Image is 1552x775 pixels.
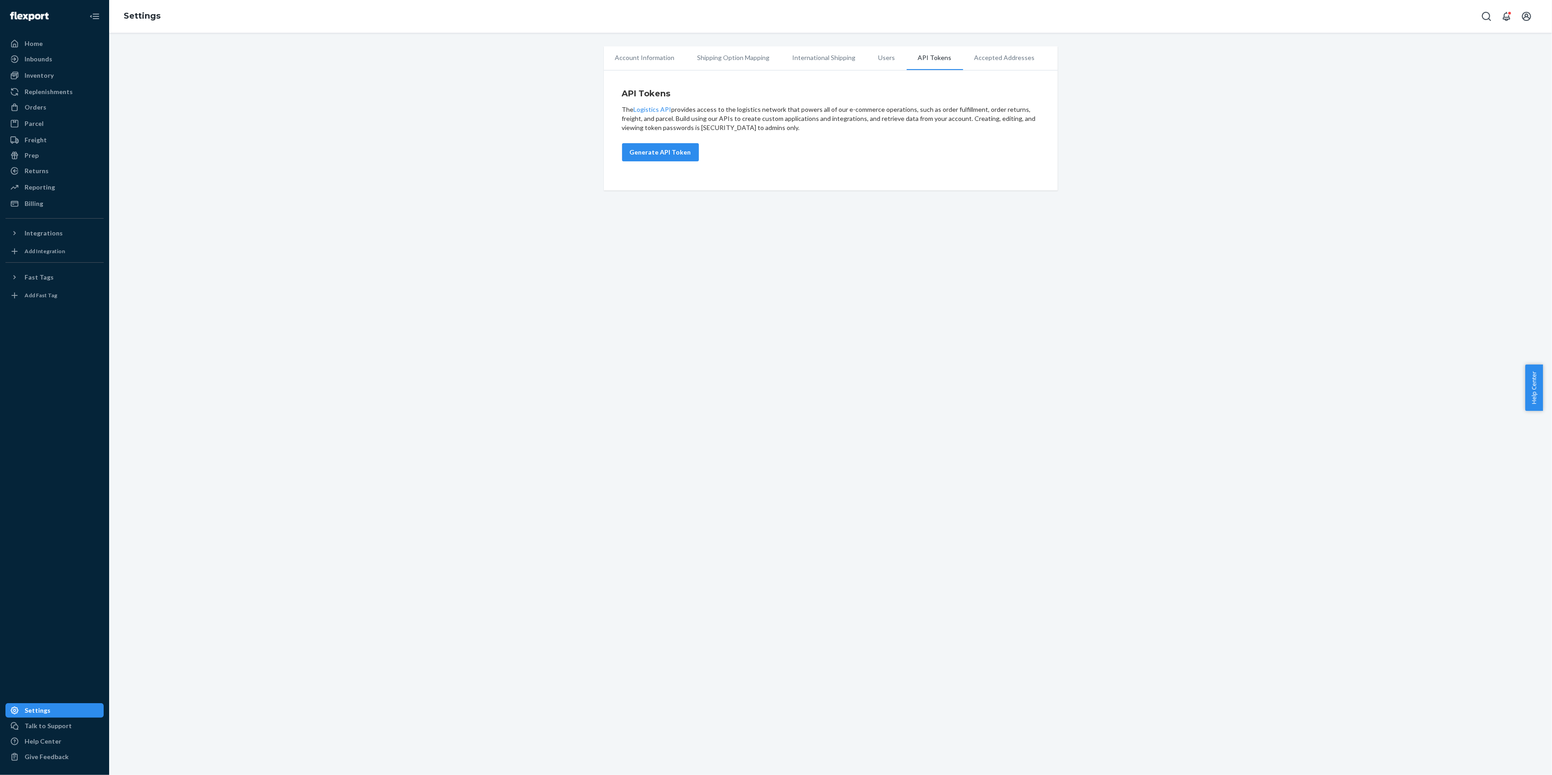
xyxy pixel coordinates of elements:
a: Orders [5,100,104,115]
a: Home [5,36,104,51]
div: Add Integration [25,247,65,255]
div: Freight [25,135,47,145]
a: Add Fast Tag [5,288,104,303]
div: Settings [25,706,50,715]
button: Fast Tags [5,270,104,285]
a: Inventory [5,68,104,83]
button: Close Navigation [85,7,104,25]
div: Integrations [25,229,63,238]
a: Settings [124,11,161,21]
a: Inbounds [5,52,104,66]
div: Add Fast Tag [25,291,57,299]
button: Give Feedback [5,750,104,764]
div: Fast Tags [25,273,54,282]
button: Help Center [1525,365,1543,411]
button: Integrations [5,226,104,240]
div: Returns [25,166,49,175]
h4: API Tokens [622,88,1040,100]
li: Accepted Addresses [963,46,1046,69]
a: Settings [5,703,104,718]
button: Generate API Token [622,143,699,161]
div: Inbounds [25,55,52,64]
img: Flexport logo [10,12,49,21]
div: Prep [25,151,39,160]
div: Parcel [25,119,44,128]
a: Billing [5,196,104,211]
li: Shipping Option Mapping [686,46,781,69]
a: Talk to Support [5,719,104,733]
a: Add Integration [5,244,104,259]
div: Reporting [25,183,55,192]
a: Returns [5,164,104,178]
button: Open Search Box [1477,7,1496,25]
li: API Tokens [907,46,963,70]
a: Help Center [5,734,104,749]
a: Freight [5,133,104,147]
li: Account Information [604,46,686,69]
a: Reporting [5,180,104,195]
a: Prep [5,148,104,163]
a: Parcel [5,116,104,131]
div: Replenishments [25,87,73,96]
div: Give Feedback [25,752,69,761]
ol: breadcrumbs [116,3,168,30]
div: Talk to Support [25,721,72,730]
div: Home [25,39,43,48]
button: Open notifications [1497,7,1516,25]
li: International Shipping [781,46,867,69]
div: Inventory [25,71,54,80]
div: Orders [25,103,46,112]
button: Open account menu [1517,7,1536,25]
div: Help Center [25,737,61,746]
a: Logistics API [634,105,672,113]
div: The provides access to the logistics network that powers all of our e-commerce operations, such a... [622,105,1040,132]
li: Users [867,46,907,69]
a: Replenishments [5,85,104,99]
div: Billing [25,199,43,208]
